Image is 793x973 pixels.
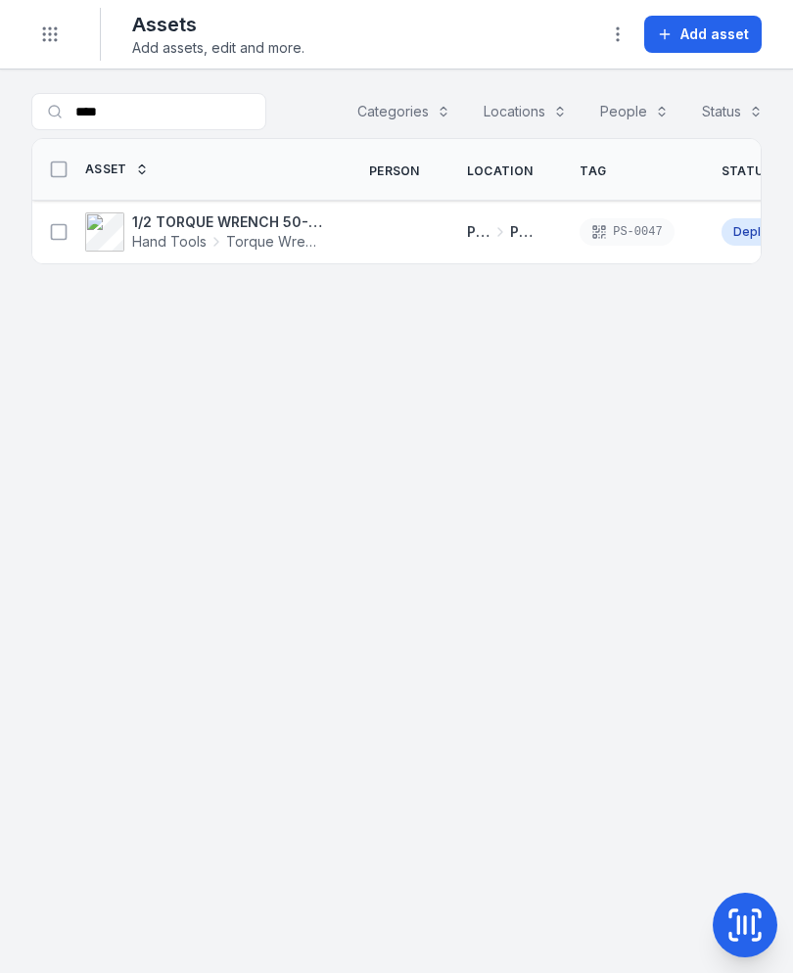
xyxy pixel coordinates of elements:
button: Categories [345,93,463,130]
span: Person [369,163,420,179]
span: Asset [85,162,127,177]
strong: 1/2 TORQUE WRENCH 50-250 ft/lbs 1776 [132,212,322,232]
span: Add assets, edit and more. [132,38,304,58]
button: Toggle navigation [31,16,69,53]
span: Picton Workshops & Bays [467,222,490,242]
span: Location [467,163,533,179]
span: Tag [580,163,606,179]
h2: Assets [132,11,304,38]
button: People [587,93,681,130]
button: Status [689,93,775,130]
div: PS-0047 [580,218,674,246]
a: 1/2 TORQUE WRENCH 50-250 ft/lbs 1776Hand ToolsTorque Wrench [85,212,322,252]
button: Locations [471,93,580,130]
button: Add asset [644,16,762,53]
span: Torque Wrench [226,232,322,252]
span: Picton - Bay 10/11 [510,222,534,242]
a: Picton Workshops & BaysPicton - Bay 10/11 [467,222,533,242]
span: Hand Tools [132,232,207,252]
a: Asset [85,162,149,177]
span: Add asset [680,24,749,44]
span: Status [722,163,772,179]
